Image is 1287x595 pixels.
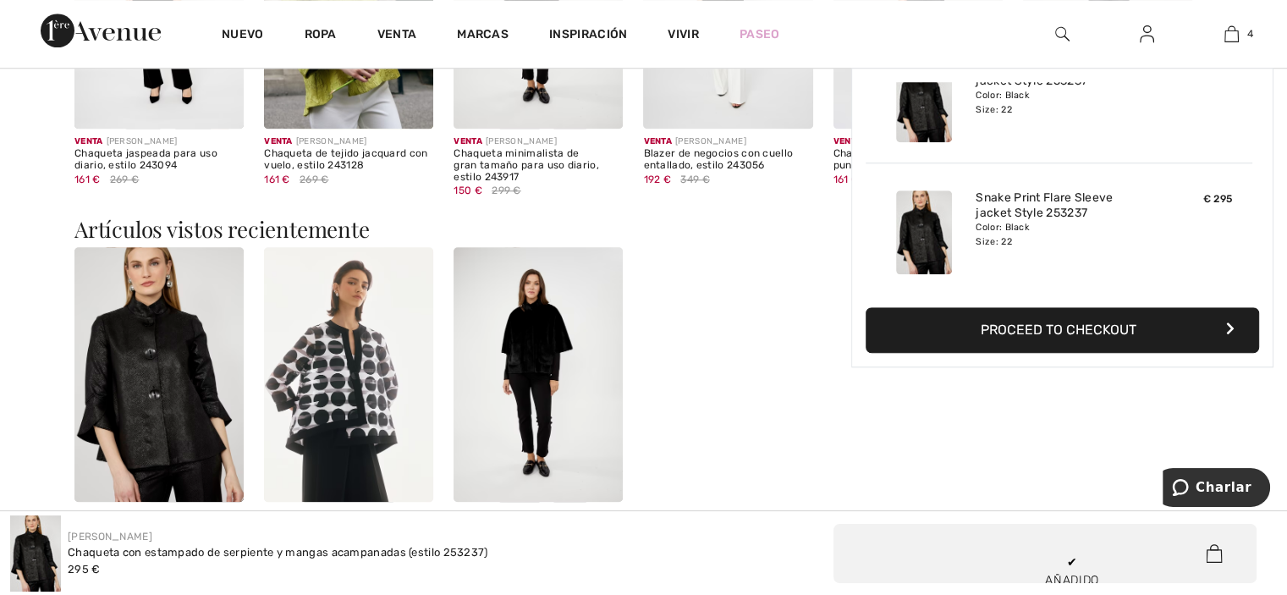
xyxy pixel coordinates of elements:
font: 161 € [833,174,860,185]
font: Marcas [457,27,509,41]
img: Snake Print Flare Sleeve jacket Style 253237 [896,58,952,142]
img: Chaqueta con mangas acampanadas y estampado de serpiente Estilo 253237 [74,247,244,501]
font: Blazer de negocios con cuello entallado, estilo 243056 [643,147,793,171]
span: 4 [1247,26,1253,41]
img: Blazer geométrico abotonado estilo 251772 [264,247,433,501]
font: Chaqueta bomber estilo arlequín punk, estilo 243115 [833,147,998,171]
font: [PERSON_NAME] [296,136,367,146]
font: Artículos vistos recientemente [74,214,369,244]
a: Nuevo [222,27,264,45]
font: Chaqueta jaspeada para uso diario, estilo 243094 [74,147,217,171]
button: Proceed to Checkout [866,307,1259,353]
font: [PERSON_NAME] [486,510,557,520]
font: 295 € [68,563,101,576]
font: Ropa [305,27,337,41]
img: Avenida 1ère [41,14,161,47]
span: € 295 [1203,193,1233,205]
font: 192 € [643,174,671,185]
font: Venta [454,136,482,146]
img: buscar en el sitio web [1055,24,1070,44]
font: 299 € [492,185,521,196]
font: Venta [264,510,293,520]
a: Snake Print Flare Sleeve jacket Style 253237 [976,190,1142,221]
font: Venta [643,136,672,146]
font: Vivir [668,27,699,41]
font: [PERSON_NAME] [486,136,557,146]
a: Venta [377,27,417,45]
font: Nuevo [222,27,264,41]
img: Mi bolso [1224,24,1239,44]
font: 269 ​​€ [300,174,329,185]
a: [PERSON_NAME] [68,531,152,543]
font: Venta [377,27,417,41]
img: Snake Print Flare Sleeve jacket Style 253237 [896,190,952,274]
a: Paseo [740,25,780,43]
font: Nuevo [74,510,105,520]
iframe: Abre un widget donde puedes chatear con uno de nuestros agentes. [1163,468,1270,510]
font: Venta [74,136,103,146]
font: 161 € [74,174,101,185]
a: Vivir [668,25,699,43]
font: 349 € [680,174,710,185]
font: Venta [264,136,293,146]
font: 269 ​​€ [110,174,140,185]
font: [PERSON_NAME] [296,510,367,520]
div: Color: Black Size: 22 [976,221,1142,248]
font: [PERSON_NAME] [108,510,179,520]
img: Chaqueta minimalista de gran tamaño para uso diario, estilo 243917 [454,247,623,501]
a: Iniciar sesión [1126,24,1168,45]
font: Venta [833,136,862,146]
font: 161 € [264,174,290,185]
font: Chaqueta minimalista de gran tamaño para uso diario, estilo 243917 [454,147,598,183]
a: Marcas [457,27,509,45]
font: 150 € [454,185,482,196]
font: Chaqueta con estampado de serpiente y mangas acampanadas (estilo 253237) [68,546,488,559]
font: Inspiración [549,27,627,41]
div: Color: Black Size: 22 [976,89,1142,116]
img: Mi información [1140,24,1154,44]
font: Paseo [740,27,780,41]
img: Bag.svg [1206,544,1222,563]
a: Ropa [305,27,337,45]
font: Chaqueta de tejido jacquard con vuelo, estilo 243128 [264,147,427,171]
font: [PERSON_NAME] [675,136,746,146]
font: Venta [454,510,482,520]
a: 4 [1190,24,1273,44]
font: [PERSON_NAME] [107,136,178,146]
img: Chaqueta con mangas acampanadas y estampado de serpiente Estilo 253237 [10,515,61,592]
